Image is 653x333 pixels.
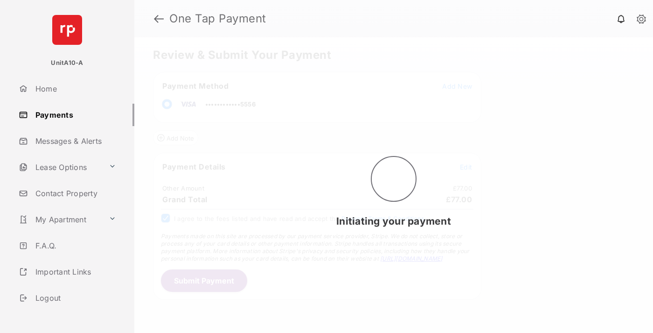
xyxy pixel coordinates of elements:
a: Lease Options [15,156,105,178]
a: F.A.Q. [15,234,134,257]
p: UnitA10-A [51,58,83,68]
a: Important Links [15,261,120,283]
a: Payments [15,104,134,126]
a: Messages & Alerts [15,130,134,152]
a: Home [15,78,134,100]
a: Logout [15,287,134,309]
a: Contact Property [15,182,134,205]
img: svg+xml;base64,PHN2ZyB4bWxucz0iaHR0cDovL3d3dy53My5vcmcvMjAwMC9zdmciIHdpZHRoPSI2NCIgaGVpZ2h0PSI2NC... [52,15,82,45]
strong: One Tap Payment [169,13,266,24]
span: Initiating your payment [336,215,451,227]
a: My Apartment [15,208,105,231]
